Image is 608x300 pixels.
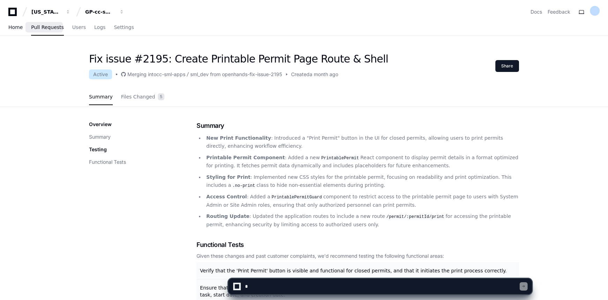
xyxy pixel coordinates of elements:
[206,212,519,228] p: : Updated the application routes to include a new route for accessing the printable permit, enhan...
[94,25,105,29] span: Logs
[206,193,519,209] p: : Added a component to restrict access to the printable permit page to users with System Admin or...
[495,60,519,72] button: Share
[114,20,134,36] a: Settings
[114,25,134,29] span: Settings
[385,214,446,220] code: /permit/:permitId/print
[291,71,310,78] span: Created
[89,121,112,128] p: Overview
[206,155,285,160] strong: Printable Permit Component
[548,8,570,15] button: Feedback
[121,95,155,99] span: Files Changed
[531,8,542,15] a: Docs
[82,6,127,18] button: GP-cc-sml-apps
[231,183,257,189] code: .no-print
[206,213,250,219] strong: Routing Update
[127,71,156,78] div: Merging into
[197,121,519,131] h1: Summary
[72,25,86,29] span: Users
[29,6,73,18] button: [US_STATE] Pacific
[206,135,271,141] strong: New Print Functionality
[206,134,519,150] p: : Introduced a "Print Permit" button in the UI for closed permits, allowing users to print permit...
[156,71,185,78] div: cc-sml-apps
[89,53,388,65] h1: Fix issue #2195: Create Printable Permit Page Route & Shell
[94,20,105,36] a: Logs
[8,20,23,36] a: Home
[85,8,115,15] div: GP-cc-sml-apps
[206,194,247,199] strong: Access Control
[89,69,112,79] div: Active
[31,25,64,29] span: Pull Requests
[206,174,250,180] strong: Styling for Print
[8,25,23,29] span: Home
[320,155,360,161] code: PrintablePermit
[200,285,508,298] span: Ensure that the PrintablePermit component correctly fetches and displays permit details, includin...
[200,268,507,273] span: Verify that the 'Print Permit' button is visible and functional for closed permits, and that it i...
[89,95,113,99] span: Summary
[89,133,111,140] button: Summary
[270,194,323,200] code: PrintablePermitGuard
[89,146,107,153] p: Testing
[197,240,244,250] span: Functional Tests
[197,253,519,259] div: Given these changes and past customer complaints, we'd recommend testing the following functional...
[72,20,86,36] a: Users
[190,71,282,78] div: sml_dev from openhands-fix-issue-2195
[206,154,519,170] p: : Added a new React component to display permit details in a format optimized for printing. It fe...
[158,93,164,100] span: 5
[310,71,338,78] span: a month ago
[89,159,126,166] button: Functional Tests
[206,173,519,189] p: : Implemented new CSS styles for the printable permit, focusing on readability and print optimiza...
[31,20,64,36] a: Pull Requests
[31,8,61,15] div: [US_STATE] Pacific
